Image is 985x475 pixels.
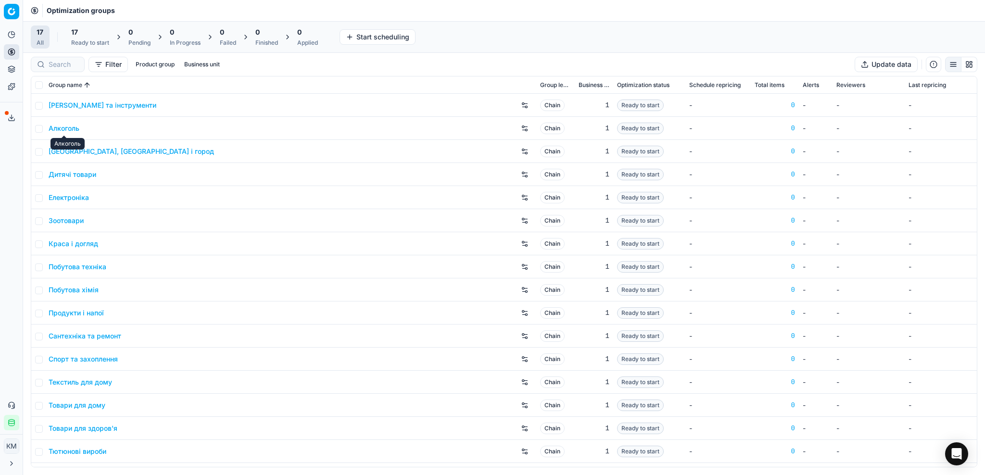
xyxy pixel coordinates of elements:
td: - [833,394,905,417]
span: Total items [755,81,784,89]
div: 1 [579,308,609,318]
td: - [833,255,905,278]
span: Ready to start [617,169,664,180]
td: - [799,140,833,163]
div: 1 [579,193,609,202]
div: Ready to start [71,39,109,47]
td: - [685,440,751,463]
div: 1 [579,100,609,110]
td: - [905,278,977,301]
td: - [799,255,833,278]
span: Chain [540,192,565,203]
td: - [685,232,751,255]
td: - [685,94,751,117]
div: 0 [755,239,795,249]
a: Електроніка [49,193,89,202]
a: 0 [755,331,795,341]
td: - [685,186,751,209]
span: КM [4,439,19,453]
td: - [905,94,977,117]
td: - [905,325,977,348]
span: Ready to start [617,446,664,457]
td: - [833,348,905,371]
span: Chain [540,215,565,226]
span: Ready to start [617,123,664,134]
a: Сантехніка та ремонт [49,331,121,341]
div: 1 [579,354,609,364]
a: Текстиль для дому [49,377,112,387]
a: Побутова техніка [49,262,106,272]
td: - [685,209,751,232]
td: - [685,255,751,278]
a: Продукти і напої [49,308,104,318]
button: Filter [88,57,128,72]
span: Chain [540,261,565,273]
span: Ready to start [617,330,664,342]
td: - [799,163,833,186]
td: - [905,209,977,232]
a: Алкоголь [49,124,79,133]
a: 0 [755,170,795,179]
a: Тютюнові вироби [49,447,106,456]
td: - [685,371,751,394]
a: Зоотовари [49,216,84,225]
td: - [833,117,905,140]
a: Товари для здоров'я [49,424,117,433]
div: 1 [579,262,609,272]
span: Chain [540,146,565,157]
span: Group level [540,81,571,89]
span: Chain [540,330,565,342]
div: Failed [220,39,236,47]
td: - [685,325,751,348]
a: [PERSON_NAME] та інструменти [49,100,156,110]
td: - [833,371,905,394]
td: - [833,417,905,440]
td: - [905,371,977,394]
a: 0 [755,124,795,133]
a: 0 [755,447,795,456]
span: Group name [49,81,82,89]
span: Ready to start [617,284,664,296]
span: 17 [71,27,78,37]
td: - [905,232,977,255]
div: 0 [755,216,795,225]
div: 1 [579,331,609,341]
span: Chain [540,238,565,250]
span: 0 [297,27,302,37]
div: 1 [579,216,609,225]
td: - [833,325,905,348]
div: Finished [255,39,278,47]
span: Chain [540,100,565,111]
td: - [799,209,833,232]
span: Ready to start [617,307,664,319]
a: [GEOGRAPHIC_DATA], [GEOGRAPHIC_DATA] і город [49,147,214,156]
span: Ready to start [617,100,664,111]
span: Chain [540,423,565,434]
div: Pending [128,39,151,47]
button: КM [4,438,19,454]
a: 0 [755,147,795,156]
span: Ready to start [617,146,664,157]
a: Спорт та захоплення [49,354,118,364]
td: - [833,209,905,232]
span: Ready to start [617,400,664,411]
button: Business unit [180,59,224,70]
td: - [685,117,751,140]
div: 0 [755,400,795,410]
div: Open Intercom Messenger [945,442,968,465]
td: - [799,325,833,348]
td: - [833,140,905,163]
td: - [799,417,833,440]
input: Search [49,60,78,69]
div: 0 [755,354,795,364]
a: Дитячі товари [49,170,96,179]
a: 0 [755,193,795,202]
td: - [685,163,751,186]
button: Update data [855,57,918,72]
button: Start scheduling [340,29,416,45]
div: 0 [755,262,795,272]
